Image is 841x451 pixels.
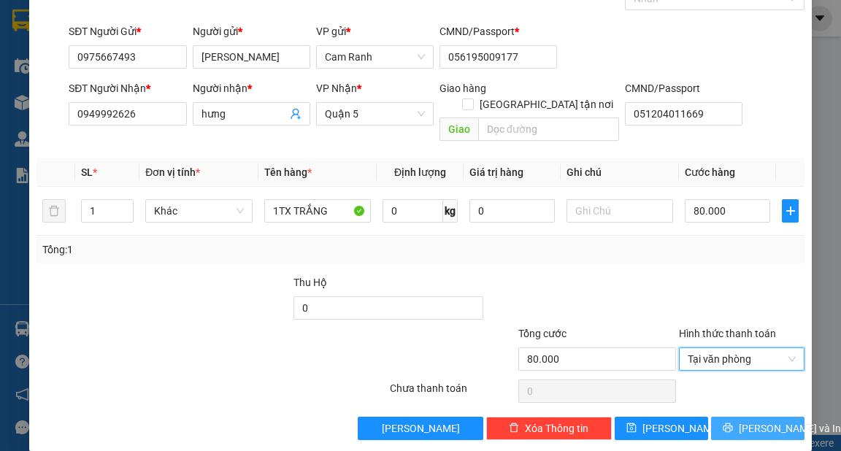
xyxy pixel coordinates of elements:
[394,166,446,178] span: Định lượng
[739,420,841,436] span: [PERSON_NAME] và In
[316,82,357,94] span: VP Nhận
[42,199,66,223] button: delete
[123,55,201,67] b: [DOMAIN_NAME]
[443,199,458,223] span: kg
[145,166,200,178] span: Đơn vị tính
[316,23,434,39] div: VP gửi
[90,21,145,166] b: Trà Lan Viên - Gửi khách hàng
[69,80,186,96] div: SĐT Người Nhận
[382,420,460,436] span: [PERSON_NAME]
[679,328,776,339] label: Hình thức thanh toán
[642,420,721,436] span: [PERSON_NAME]
[290,108,302,120] span: user-add
[193,23,310,39] div: Người gửi
[626,423,637,434] span: save
[625,80,742,96] div: CMND/Passport
[567,199,674,223] input: Ghi Chú
[783,205,797,217] span: plus
[123,69,201,88] li: (c) 2017
[81,166,93,178] span: SL
[518,328,567,339] span: Tổng cước
[469,199,555,223] input: 0
[18,94,53,163] b: Trà Lan Viên
[723,423,733,434] span: printer
[474,96,619,112] span: [GEOGRAPHIC_DATA] tận nơi
[439,82,486,94] span: Giao hàng
[158,18,193,53] img: logo.jpg
[154,200,244,222] span: Khác
[264,199,372,223] input: VD: Bàn, Ghế
[486,417,612,440] button: deleteXóa Thông tin
[358,417,483,440] button: [PERSON_NAME]
[615,417,708,440] button: save[PERSON_NAME]
[325,103,425,125] span: Quận 5
[388,380,517,406] div: Chưa thanh toán
[561,158,680,187] th: Ghi chú
[293,277,327,288] span: Thu Hộ
[264,166,312,178] span: Tên hàng
[509,423,519,434] span: delete
[69,23,186,39] div: SĐT Người Gửi
[439,23,557,39] div: CMND/Passport
[478,117,619,141] input: Dọc đường
[688,348,796,370] span: Tại văn phòng
[193,80,310,96] div: Người nhận
[439,117,478,141] span: Giao
[711,417,804,440] button: printer[PERSON_NAME] và In
[782,199,798,223] button: plus
[685,166,735,178] span: Cước hàng
[525,420,588,436] span: Xóa Thông tin
[469,166,523,178] span: Giá trị hàng
[325,46,425,68] span: Cam Ranh
[42,242,326,258] div: Tổng: 1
